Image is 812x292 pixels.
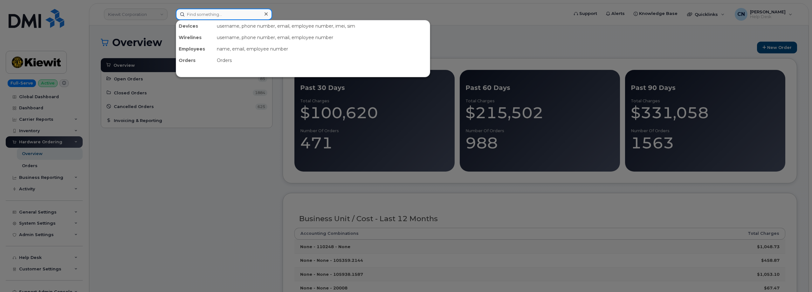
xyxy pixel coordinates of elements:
[214,43,430,55] div: name, email, employee number
[214,32,430,43] div: username, phone number, email, employee number
[176,55,214,66] div: Orders
[176,43,214,55] div: Employees
[784,264,807,287] iframe: Messenger Launcher
[214,20,430,32] div: username, phone number, email, employee number, imei, sim
[176,20,214,32] div: Devices
[176,32,214,43] div: Wirelines
[214,55,430,66] div: Orders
